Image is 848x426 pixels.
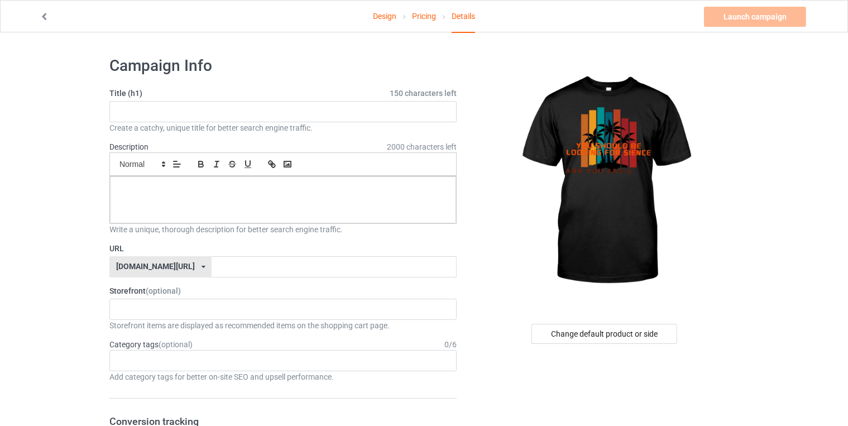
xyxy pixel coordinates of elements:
[116,262,195,270] div: [DOMAIN_NAME][URL]
[109,122,457,133] div: Create a catchy, unique title for better search engine traffic.
[390,88,457,99] span: 150 characters left
[109,371,457,382] div: Add category tags for better on-site SEO and upsell performance.
[159,340,193,349] span: (optional)
[109,88,457,99] label: Title (h1)
[531,324,677,344] div: Change default product or side
[452,1,475,33] div: Details
[109,243,457,254] label: URL
[444,339,457,350] div: 0 / 6
[412,1,436,32] a: Pricing
[146,286,181,295] span: (optional)
[109,56,457,76] h1: Campaign Info
[109,285,457,296] label: Storefront
[109,142,148,151] label: Description
[373,1,396,32] a: Design
[109,339,193,350] label: Category tags
[387,141,457,152] span: 2000 characters left
[109,224,457,235] div: Write a unique, thorough description for better search engine traffic.
[109,320,457,331] div: Storefront items are displayed as recommended items on the shopping cart page.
